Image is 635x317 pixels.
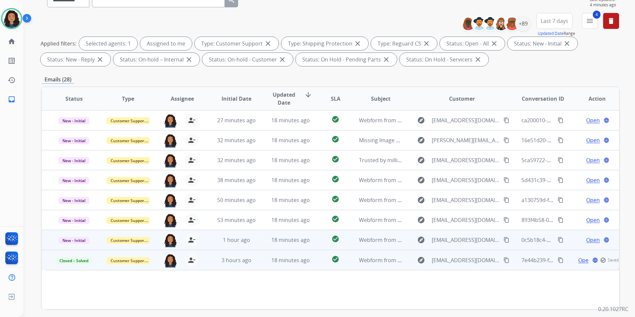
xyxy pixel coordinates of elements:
span: [EMAIL_ADDRESS][DOMAIN_NAME] [432,216,500,224]
span: 18 minutes ago [271,236,310,244]
span: 53 minutes ago [217,216,256,224]
mat-icon: content_copy [503,197,509,203]
div: Selected agents: 1 [79,37,137,50]
span: [EMAIL_ADDRESS][DOMAIN_NAME] [432,196,500,204]
div: Status: New - Reply [41,53,111,66]
span: 27 minutes ago [217,117,256,124]
span: Closed – Solved [55,257,92,264]
mat-icon: close [422,40,430,48]
mat-icon: explore [417,256,425,264]
img: agent-avatar [164,254,177,267]
span: 16e51d20-dd7b-4635-a5c6-dd5b18f42a58 [521,137,624,144]
mat-icon: person_remove [188,256,196,264]
mat-icon: language [603,137,609,143]
mat-icon: explore [417,216,425,224]
span: Customer Support [107,237,150,244]
mat-icon: explore [417,196,425,204]
mat-icon: content_copy [503,117,509,123]
img: agent-avatar [164,154,177,167]
span: Webform from [EMAIL_ADDRESS][DOMAIN_NAME] on [DATE] [359,216,509,224]
mat-icon: content_copy [558,257,564,263]
mat-icon: home [8,38,16,46]
mat-icon: check_circle [331,235,339,243]
mat-icon: close [278,55,286,63]
img: agent-avatar [164,173,177,187]
span: Open [586,176,600,184]
mat-icon: history [8,76,16,84]
span: Initial Date [222,95,251,103]
span: Open [586,196,600,204]
span: Customer Support [107,117,150,124]
mat-icon: check_circle [331,135,339,143]
span: Updated Date [269,91,299,107]
mat-icon: check_circle [331,155,339,163]
span: ca200010-62a4-4396-9d2d-ab9d23677548 [521,117,625,124]
mat-icon: close [563,40,571,48]
mat-icon: check_circle [331,175,339,183]
span: Missing Image upload [359,137,413,144]
mat-icon: arrow_downward [304,91,312,99]
mat-icon: person_remove [188,116,196,124]
button: Last 7 days [536,13,573,29]
mat-icon: check_circle [331,195,339,203]
div: Status: On Hold - Servicers [400,53,489,66]
mat-icon: content_copy [558,217,564,223]
mat-icon: explore [417,236,425,244]
span: Trusted by millions of happy sleepers—save on our best-sellers 🌙 [359,157,526,164]
mat-icon: language [603,157,609,163]
span: Customer Support [107,137,150,144]
mat-icon: person_remove [188,136,196,144]
span: Range [538,31,575,36]
span: [EMAIL_ADDRESS][DOMAIN_NAME] [432,256,500,264]
mat-icon: content_copy [558,197,564,203]
span: Customer Support [107,157,150,164]
p: 0.20.1027RC [598,305,628,313]
span: 18 minutes ago [271,196,310,204]
span: 4 [593,11,600,19]
mat-icon: language [603,117,609,123]
img: avatar [2,9,21,28]
span: 38 minutes ago [217,176,256,184]
span: New - Initial [58,157,89,164]
div: +89 [515,16,531,32]
span: Conversation ID [522,95,564,103]
mat-icon: person_remove [188,156,196,164]
div: Status: New - Initial [507,37,578,50]
mat-icon: close [264,40,272,48]
span: New - Initial [58,117,89,124]
mat-icon: person_remove [188,236,196,244]
mat-icon: content_copy [558,117,564,123]
span: SLA [331,95,340,103]
mat-icon: content_copy [503,137,509,143]
span: Customer [449,95,475,103]
span: Assignee [171,95,194,103]
span: 18 minutes ago [271,117,310,124]
div: Status: On-hold - Customer [202,53,293,66]
div: Status: On Hold - Pending Parts [296,53,397,66]
mat-icon: language [603,237,609,243]
mat-icon: content_copy [503,237,509,243]
span: 4 minutes ago [590,2,619,8]
mat-icon: delete [607,17,615,25]
span: 18 minutes ago [271,257,310,264]
th: Action [565,87,619,110]
mat-icon: close [474,55,482,63]
span: 18 minutes ago [271,176,310,184]
mat-icon: content_copy [558,177,564,183]
img: agent-avatar [164,114,177,128]
span: 0c5b18c4-7c8f-4938-afe7-f37b406a70b1 [521,236,620,244]
span: Open [586,236,600,244]
mat-icon: content_copy [503,217,509,223]
span: 50 minutes ago [217,196,256,204]
div: Status: Open - All [440,37,505,50]
img: agent-avatar [164,193,177,207]
mat-icon: language [592,257,598,263]
span: Open [586,156,600,164]
span: Webform from [EMAIL_ADDRESS][DOMAIN_NAME] on [DATE] [359,257,509,264]
span: Type [122,95,134,103]
mat-icon: person_remove [188,196,196,204]
mat-icon: inbox [8,95,16,103]
span: a130759d-f956-436a-bdb2-f985ec4ed0ac [521,196,622,204]
span: Customer Support [107,177,150,184]
div: Status: On-hold – Internal [113,53,200,66]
